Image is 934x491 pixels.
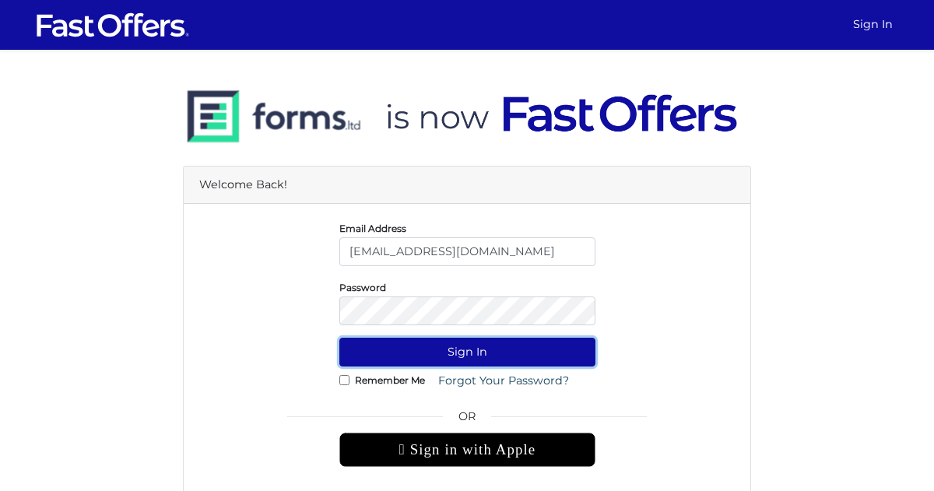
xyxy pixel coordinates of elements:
[339,408,595,433] span: OR
[339,433,595,467] div: Sign in with Apple
[428,366,579,395] a: Forgot Your Password?
[355,378,425,382] label: Remember Me
[339,226,406,230] label: Email Address
[339,237,595,266] input: E-Mail
[184,167,750,204] div: Welcome Back!
[339,286,386,289] label: Password
[847,9,899,40] a: Sign In
[339,338,595,366] button: Sign In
